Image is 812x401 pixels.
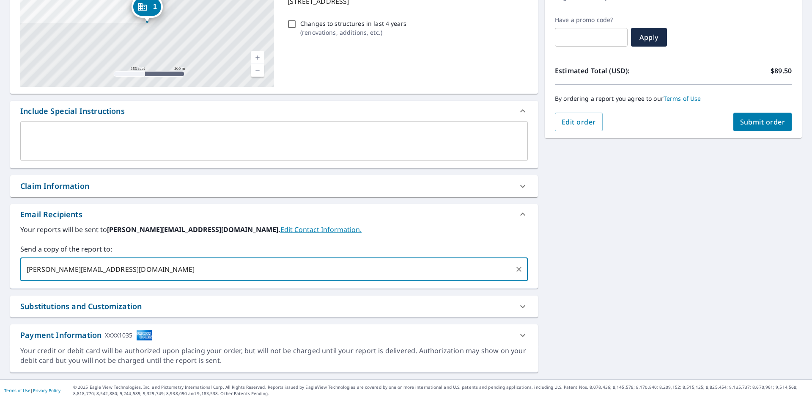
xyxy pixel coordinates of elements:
p: $89.50 [771,66,792,76]
a: Current Level 17, Zoom Out [251,64,264,77]
a: Current Level 17, Zoom In [251,51,264,64]
label: Have a promo code? [555,16,628,24]
p: Estimated Total (USD): [555,66,673,76]
a: Privacy Policy [33,387,60,393]
div: Substitutions and Customization [20,301,142,312]
a: EditContactInfo [280,225,362,234]
p: Changes to structures in last 4 years [300,19,406,28]
div: Payment InformationXXXX1035cardImage [10,324,538,346]
div: Claim Information [20,180,89,192]
a: Terms of Use [664,94,701,102]
img: cardImage [136,329,152,341]
div: Claim Information [10,175,538,197]
span: Submit order [740,117,785,127]
div: Include Special Instructions [10,101,538,121]
button: Submit order [733,113,792,131]
p: By ordering a report you agree to our [555,95,792,102]
div: Substitutions and Customization [10,296,538,317]
a: Terms of Use [4,387,30,393]
span: Edit order [562,117,596,127]
button: Clear [513,263,525,275]
b: [PERSON_NAME][EMAIL_ADDRESS][DOMAIN_NAME]. [107,225,280,234]
p: © 2025 Eagle View Technologies, Inc. and Pictometry International Corp. All Rights Reserved. Repo... [73,384,808,397]
div: Your credit or debit card will be authorized upon placing your order, but will not be charged unt... [20,346,528,365]
label: Your reports will be sent to [20,224,528,235]
label: Send a copy of the report to: [20,244,528,254]
span: 1 [153,3,157,10]
p: | [4,388,60,393]
div: Email Recipients [10,204,538,224]
div: Payment Information [20,329,152,341]
div: XXXX1035 [105,329,132,341]
button: Apply [631,28,667,47]
div: Include Special Instructions [20,105,125,117]
p: ( renovations, additions, etc. ) [300,28,406,37]
div: Email Recipients [20,209,82,220]
button: Edit order [555,113,603,131]
span: Apply [638,33,660,42]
